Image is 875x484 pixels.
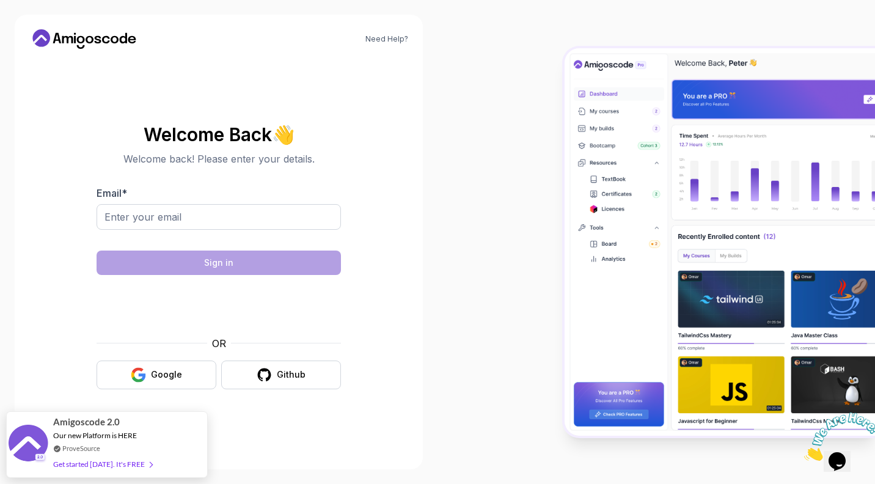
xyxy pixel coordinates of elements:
[221,361,341,389] button: Github
[53,431,137,440] span: Our new Platform is HERE
[365,34,408,44] a: Need Help?
[565,48,875,436] img: Amigoscode Dashboard
[97,152,341,166] p: Welcome back! Please enter your details.
[271,123,296,145] span: 👋
[151,369,182,381] div: Google
[97,125,341,144] h2: Welcome Back
[29,29,139,49] a: Home link
[204,257,233,269] div: Sign in
[53,415,120,429] span: Amigoscode 2.0
[97,187,127,199] label: Email *
[277,369,306,381] div: Github
[9,425,48,464] img: provesource social proof notification image
[97,204,341,230] input: Enter your email
[53,457,152,471] div: Get started [DATE]. It's FREE
[5,5,81,53] img: Chat attention grabber
[212,336,226,351] p: OR
[97,361,216,389] button: Google
[799,408,875,466] iframe: chat widget
[97,251,341,275] button: Sign in
[126,282,311,329] iframe: Widget containing checkbox for hCaptcha security challenge
[62,443,100,453] a: ProveSource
